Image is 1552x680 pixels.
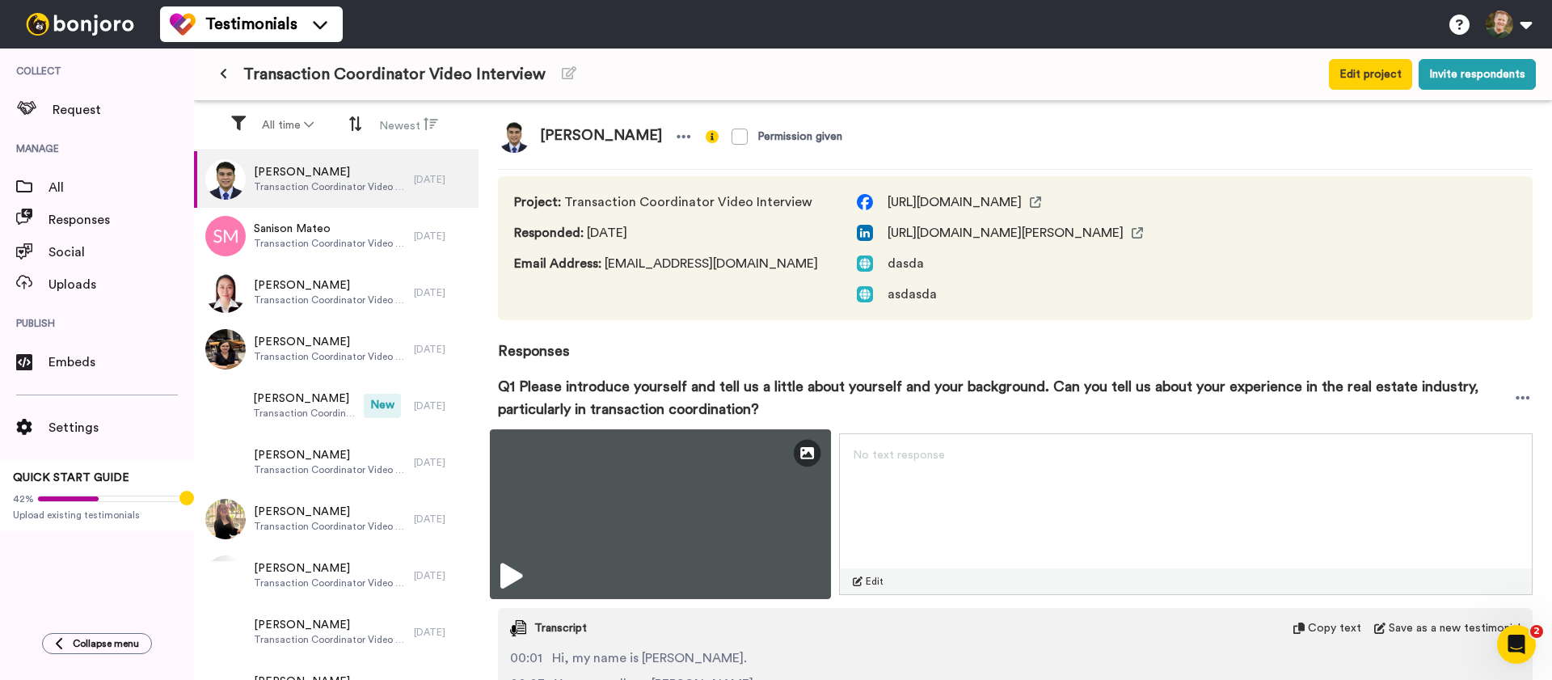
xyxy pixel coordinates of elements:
img: bj-logo-header-white.svg [19,13,141,36]
img: 4f18d073-7c56-41cf-baa3-cc7a6dfea01a.jpeg [205,272,246,313]
div: [DATE] [414,173,470,186]
img: web.svg [857,256,873,272]
span: QUICK START GUIDE [13,472,129,484]
span: Transcript [534,620,587,636]
img: fd219dae-4ee0-45a2-9394-e9c1e31591e0.jpeg [205,612,246,653]
span: Transaction Coordinator Video Interview [254,577,406,589]
span: All [48,178,194,197]
span: Testimonials [205,13,297,36]
img: 5c0291ef-8a4d-43a0-8e92-46197a295ab9.jpeg [205,159,246,200]
span: Transaction Coordinator Video Interview [514,192,824,212]
span: Hi, my name is [PERSON_NAME]. [552,648,747,668]
img: linked-in.png [857,225,873,241]
div: [DATE] [414,456,470,469]
a: [PERSON_NAME]Transaction Coordinator Video Interview[DATE] [194,604,479,661]
span: Transaction Coordinator Video Interview [254,350,406,363]
span: Upload existing testimonials [13,509,181,522]
span: 00:01 [510,648,542,668]
span: Uploads [48,275,194,294]
img: 0a4d1f18-7ce8-4677-9de4-e89cc05960bb.png [205,386,245,426]
span: [EMAIL_ADDRESS][DOMAIN_NAME] [514,254,824,273]
span: Transaction Coordinator Video Interview [253,407,356,420]
a: [PERSON_NAME]Transaction Coordinator Video Interview[DATE] [194,151,479,208]
div: [DATE] [414,399,470,412]
img: d16b7d03-a5a6-4497-89de-0d032caf24af.jpeg [205,442,246,483]
img: sm.png [205,216,246,256]
img: transcript.svg [510,620,526,636]
span: [PERSON_NAME] [254,277,406,294]
span: [URL][DOMAIN_NAME] [888,192,1022,212]
span: Settings [48,418,194,437]
a: [PERSON_NAME]Transaction Coordinator Video Interview[DATE] [194,434,479,491]
span: Transaction Coordinator Video Interview [254,180,406,193]
span: 42% [13,492,34,505]
span: No text response [853,450,945,461]
img: web.svg [857,286,873,302]
img: facebook.svg [857,194,873,210]
span: 2 [1530,625,1543,638]
div: [DATE] [414,343,470,356]
span: [URL][DOMAIN_NAME][PERSON_NAME] [888,223,1124,243]
span: Edit [866,575,884,588]
img: 39b547aa-142b-4628-af0e-5421133286e8-thumbnail_full-1757726529.jpg [490,429,831,599]
span: Embeds [48,353,194,372]
div: Tooltip anchor [179,491,194,505]
span: Transaction Coordinator Video Interview [243,63,546,86]
span: Save as a new testimonial [1389,620,1520,636]
span: Responses [48,210,194,230]
span: Email Address : [514,257,601,270]
a: [PERSON_NAME]Transaction Coordinator Video Interview[DATE] [194,547,479,604]
span: Transaction Coordinator Video Interview [254,520,406,533]
span: Sanison Mateo [254,221,406,237]
div: [DATE] [414,626,470,639]
button: Collapse menu [42,633,152,654]
img: info-yellow.svg [706,130,719,143]
button: All time [252,111,323,140]
div: Permission given [757,129,842,145]
span: Responded : [514,226,584,239]
img: bf4ab7d3-2c11-4850-aa5f-ac5ae5f45c3a.jpeg [205,329,246,370]
img: 07619389-fe30-481b-95cb-7c388a444007.jpeg [205,555,246,596]
span: Request [53,100,194,120]
span: [PERSON_NAME] [254,560,406,577]
span: asdasda [888,285,937,304]
a: Sanison MateoTransaction Coordinator Video Interview[DATE] [194,208,479,264]
span: Transaction Coordinator Video Interview [254,237,406,250]
a: [PERSON_NAME]Transaction Coordinator Video Interview[DATE] [194,491,479,547]
a: [PERSON_NAME]Transaction Coordinator Video InterviewNew[DATE] [194,378,479,434]
div: [DATE] [414,513,470,526]
img: tm-color.svg [170,11,196,37]
span: Q1 Please introduce yourself and tell us a little about yourself and your background. Can you tel... [498,375,1513,420]
span: [PERSON_NAME] [254,447,406,463]
div: [DATE] [414,569,470,582]
img: 2fa44c1a-1cb0-4a58-86cb-b23c990d91cd.jpeg [205,499,246,539]
span: Transaction Coordinator Video Interview [254,294,406,306]
span: [PERSON_NAME] [254,334,406,350]
span: [PERSON_NAME] [253,391,356,407]
span: Transaction Coordinator Video Interview [254,633,406,646]
span: [PERSON_NAME] [254,164,406,180]
div: [DATE] [414,286,470,299]
span: Collapse menu [73,637,139,650]
span: [PERSON_NAME] [254,504,406,520]
button: Newest [369,110,448,141]
img: 5c0291ef-8a4d-43a0-8e92-46197a295ab9.jpeg [498,120,530,153]
span: Transaction Coordinator Video Interview [254,463,406,476]
span: Responses [498,320,1533,362]
button: Edit project [1329,59,1412,90]
span: dasda [888,254,924,273]
span: [PERSON_NAME] [254,617,406,633]
span: [PERSON_NAME] [530,120,672,153]
span: Social [48,243,194,262]
span: [DATE] [514,223,824,243]
div: [DATE] [414,230,470,243]
button: Invite respondents [1419,59,1536,90]
a: [PERSON_NAME]Transaction Coordinator Video Interview[DATE] [194,321,479,378]
iframe: Intercom live chat [1497,625,1536,664]
span: New [364,394,401,418]
a: [PERSON_NAME]Transaction Coordinator Video Interview[DATE] [194,264,479,321]
span: Copy text [1308,620,1361,636]
span: Project : [514,196,561,209]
